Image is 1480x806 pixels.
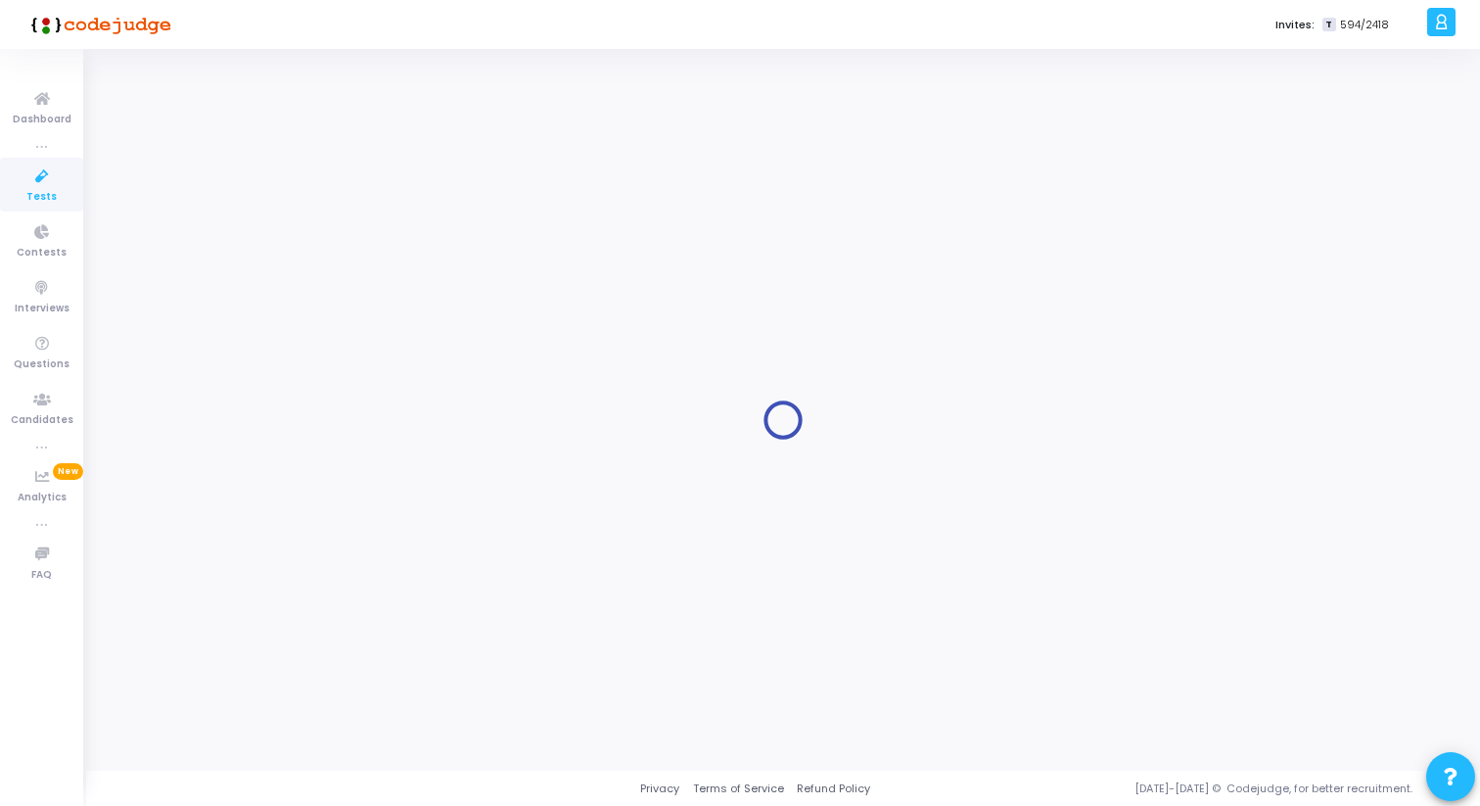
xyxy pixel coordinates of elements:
span: Candidates [11,412,73,429]
span: Contests [17,245,67,261]
div: [DATE]-[DATE] © Codejudge, for better recruitment. [870,781,1456,797]
img: logo [24,5,171,44]
span: Interviews [15,301,69,317]
a: Refund Policy [797,781,870,797]
a: Privacy [640,781,679,797]
span: Dashboard [13,112,71,128]
span: 594/2418 [1340,17,1389,33]
span: Questions [14,356,69,373]
span: T [1322,18,1335,32]
span: New [53,463,83,480]
label: Invites: [1275,17,1315,33]
a: Terms of Service [693,781,784,797]
span: FAQ [31,567,52,584]
span: Tests [26,189,57,206]
span: Analytics [18,490,67,506]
